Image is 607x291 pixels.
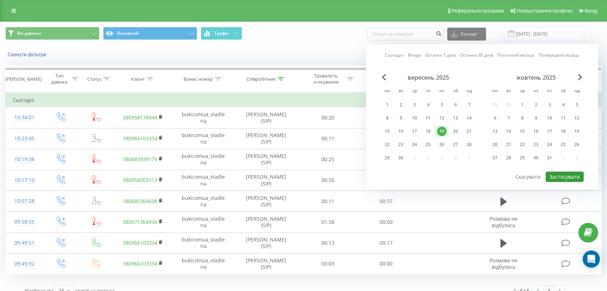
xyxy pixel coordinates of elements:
div: 10 [545,113,554,123]
div: чт 11 вер 2025 р. [421,113,435,123]
div: 3 [410,100,419,109]
a: Останні 30 днів [460,52,493,59]
div: вт 23 вер 2025 р. [394,139,408,150]
div: 13 [490,127,500,136]
abbr: п’ятниця [436,86,447,97]
div: вт 21 жовт 2025 р. [502,139,515,150]
div: чт 16 жовт 2025 р. [529,126,543,137]
div: 23 [396,140,406,149]
div: 24 [410,140,419,149]
div: вт 2 вер 2025 р. [394,99,408,110]
a: Сьогодні [385,52,404,59]
div: нд 28 вер 2025 р. [462,139,476,150]
div: нд 21 вер 2025 р. [462,126,476,137]
td: 00:25 [299,149,357,170]
div: 17 [545,127,554,136]
div: пн 15 вер 2025 р. [380,126,394,137]
div: 3 [545,100,554,109]
div: ср 15 жовт 2025 р. [515,126,529,137]
td: [PERSON_NAME] (SIP) [233,233,298,253]
abbr: понеділок [490,86,500,97]
div: 7 [504,113,513,123]
div: пт 3 жовт 2025 р. [543,99,556,110]
button: Скасувати [511,172,545,182]
div: 4 [559,100,568,109]
div: вт 9 вер 2025 р. [394,113,408,123]
abbr: субота [558,86,569,97]
div: вт 14 жовт 2025 р. [502,126,515,137]
td: [PERSON_NAME] (SIP) [233,170,298,191]
td: 00:11 [299,191,357,212]
div: 8 [518,113,527,123]
span: Всі дзвінки [17,30,41,36]
td: bukicomua_vladlena [173,149,233,170]
div: 19 [437,127,446,136]
td: 00:20 [299,107,357,128]
div: нд 19 жовт 2025 р. [570,126,584,137]
div: вт 16 вер 2025 р. [394,126,408,137]
div: 28 [504,153,513,163]
div: 10:34:01 [13,111,36,125]
div: 09:49:51 [13,236,36,250]
div: чт 4 вер 2025 р. [421,99,435,110]
div: 11 [559,113,568,123]
div: 9 [396,113,406,123]
button: Всі дзвінки [5,27,99,40]
a: 380685369608 [123,198,157,205]
div: 30 [531,153,541,163]
td: [PERSON_NAME] (SIP) [233,128,298,149]
div: 25 [423,140,433,149]
div: пт 26 вер 2025 р. [435,139,449,150]
td: 00:00 [357,212,415,233]
div: 16 [396,127,406,136]
div: 18 [423,127,433,136]
div: ср 29 жовт 2025 р. [515,152,529,163]
div: Open Intercom Messenger [583,250,600,268]
div: 5 [572,100,581,109]
div: 29 [518,153,527,163]
button: Графік [201,27,242,40]
div: нд 12 жовт 2025 р. [570,113,584,123]
td: 00:00 [357,149,415,170]
div: нд 5 жовт 2025 р. [570,99,584,110]
div: 25 [559,140,568,149]
div: 26 [572,140,581,149]
a: Вчора [408,52,421,59]
div: 10:19:38 [13,152,36,166]
div: 14 [504,127,513,136]
div: вт 30 вер 2025 р. [394,152,408,163]
div: 6 [490,113,500,123]
div: ср 17 вер 2025 р. [408,126,421,137]
div: 20 [490,140,500,149]
div: пн 29 вер 2025 р. [380,152,394,163]
td: 00:03 [299,253,357,274]
div: 27 [490,153,500,163]
div: пт 19 вер 2025 р. [435,126,449,137]
button: Скинути фільтри [5,51,50,58]
div: 09:49:32 [13,257,36,271]
div: пт 12 вер 2025 р. [435,113,449,123]
div: пт 24 жовт 2025 р. [543,139,556,150]
div: ср 10 вер 2025 р. [408,113,421,123]
td: bukicomua_vladlena [173,233,233,253]
div: 21 [464,127,474,136]
div: Тип дзвінка [49,73,70,85]
div: пн 13 жовт 2025 р. [488,126,502,137]
div: 9 [531,113,541,123]
div: 23 [531,140,541,149]
div: 09:58:55 [13,215,36,229]
span: Розмова не відбулась [490,215,518,229]
div: ср 3 вер 2025 р. [408,99,421,110]
div: 26 [437,140,446,149]
td: 00:00 [357,170,415,191]
div: 20 [451,127,460,136]
abbr: четвер [423,86,434,97]
div: сб 11 жовт 2025 р. [556,113,570,123]
div: нд 14 вер 2025 р. [462,113,476,123]
span: Вихід [585,8,597,14]
abbr: середа [409,86,420,97]
div: сб 20 вер 2025 р. [449,126,462,137]
a: 380966103334 [123,135,157,142]
div: 15 [383,127,392,136]
td: 00:13 [299,233,357,253]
